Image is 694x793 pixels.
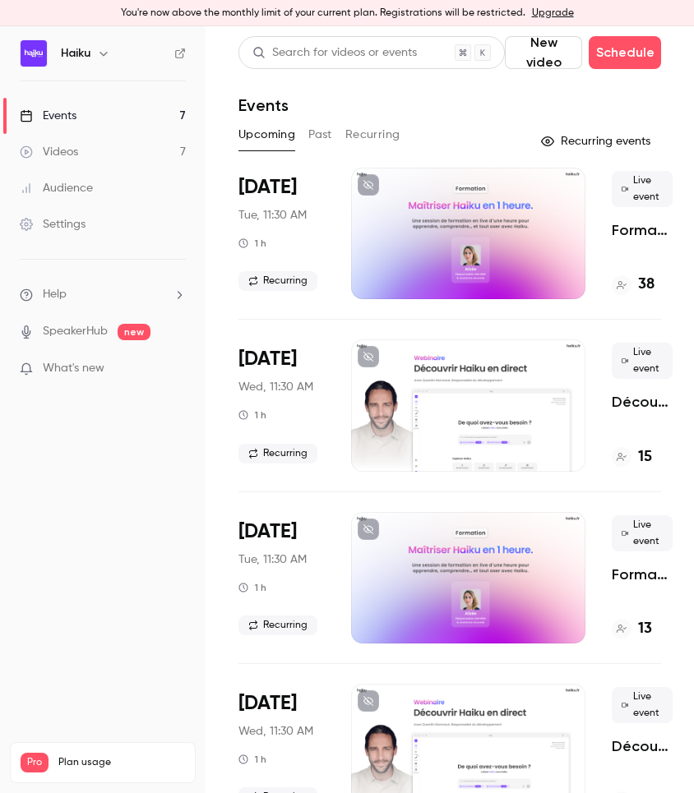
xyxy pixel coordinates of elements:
[238,174,297,201] span: [DATE]
[238,168,325,299] div: Sep 16 Tue, 11:30 AM (Europe/Paris)
[612,687,673,723] span: Live event
[238,408,266,422] div: 1 h
[589,36,661,69] button: Schedule
[21,753,49,772] span: Pro
[238,753,266,766] div: 1 h
[238,207,307,224] span: Tue, 11:30 AM
[20,286,186,303] li: help-dropdown-opener
[612,618,652,640] a: 13
[238,615,317,635] span: Recurring
[345,122,400,148] button: Recurring
[238,519,297,545] span: [DATE]
[21,40,47,67] img: Haiku
[43,360,104,377] span: What's new
[166,362,186,376] iframe: Noticeable Trigger
[612,446,652,468] a: 15
[61,45,90,62] h6: Haiku
[612,736,673,756] a: Découvrir Haiku en direct
[20,144,78,160] div: Videos
[43,323,108,340] a: SpeakerHub
[43,286,67,303] span: Help
[118,324,150,340] span: new
[612,343,673,379] span: Live event
[58,756,185,769] span: Plan usage
[612,220,673,240] a: Formation - Maîtriser Haiku en 1 heure
[238,690,297,717] span: [DATE]
[252,44,417,62] div: Search for videos or events
[612,274,655,296] a: 38
[532,7,574,20] a: Upgrade
[238,512,325,643] div: Sep 23 Tue, 11:30 AM (Europe/Paris)
[638,618,652,640] h4: 13
[612,515,673,551] span: Live event
[238,581,266,594] div: 1 h
[638,446,652,468] h4: 15
[308,122,332,148] button: Past
[20,216,86,233] div: Settings
[20,108,76,124] div: Events
[612,392,673,412] a: Découvrir Haiku en direct
[238,95,289,115] h1: Events
[238,271,317,291] span: Recurring
[505,36,582,69] button: New video
[238,346,297,372] span: [DATE]
[238,122,295,148] button: Upcoming
[20,180,93,196] div: Audience
[238,723,313,740] span: Wed, 11:30 AM
[612,565,673,584] a: Formation - Maîtriser Haiku en 1 heure
[534,128,661,154] button: Recurring events
[612,171,673,207] span: Live event
[238,237,266,250] div: 1 h
[238,444,317,463] span: Recurring
[638,274,655,296] h4: 38
[238,551,307,568] span: Tue, 11:30 AM
[238,339,325,471] div: Sep 17 Wed, 11:30 AM (Europe/Paris)
[238,379,313,395] span: Wed, 11:30 AM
